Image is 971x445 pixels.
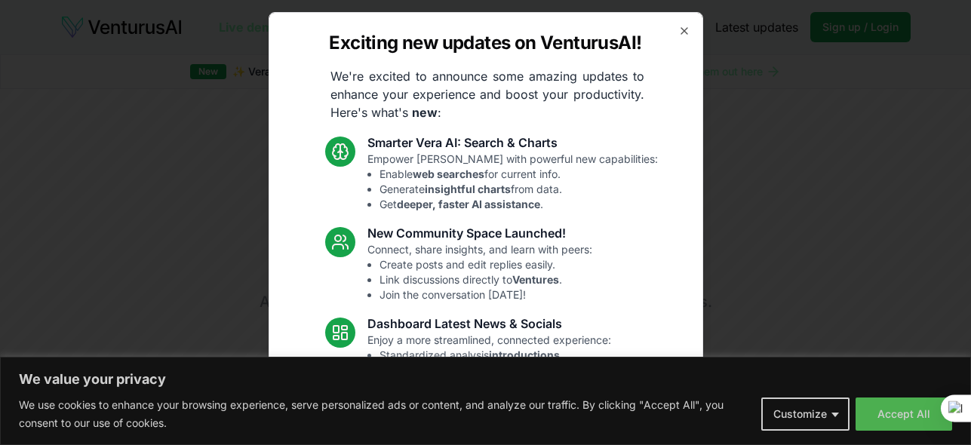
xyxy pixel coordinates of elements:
[412,105,438,120] strong: new
[379,287,592,302] li: Join the conversation [DATE]!
[379,197,658,212] li: Get .
[379,257,592,272] li: Create posts and edit replies easily.
[397,198,540,210] strong: deeper, faster AI assistance
[489,348,560,361] strong: introductions
[367,405,600,423] h3: Fixes and UI Polish
[379,378,611,393] li: See topics.
[318,67,656,121] p: We're excited to announce some amazing updates to enhance your experience and boost your producti...
[379,167,658,182] li: Enable for current info.
[379,363,611,378] li: Access articles.
[367,224,592,242] h3: New Community Space Launched!
[379,272,592,287] li: Link discussions directly to .
[398,379,521,391] strong: trending relevant social
[379,348,611,363] li: Standardized analysis .
[367,133,658,152] h3: Smarter Vera AI: Search & Charts
[367,152,658,212] p: Empower [PERSON_NAME] with powerful new capabilities:
[367,242,592,302] p: Connect, share insights, and learn with peers:
[379,182,658,197] li: Generate from data.
[425,183,511,195] strong: insightful charts
[367,333,611,393] p: Enjoy a more streamlined, connected experience:
[329,31,641,55] h2: Exciting new updates on VenturusAI!
[512,273,559,286] strong: Ventures
[413,167,484,180] strong: web searches
[416,364,521,376] strong: latest industry news
[367,315,611,333] h3: Dashboard Latest News & Socials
